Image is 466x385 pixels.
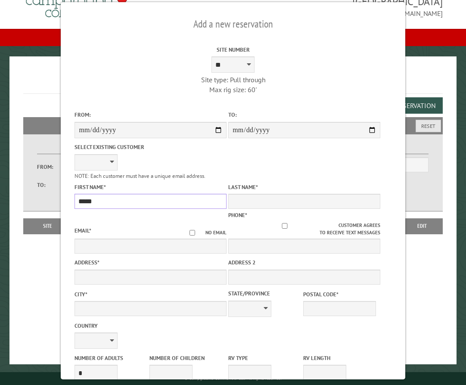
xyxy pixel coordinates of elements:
[401,218,442,234] th: Edit
[157,75,309,84] div: Site type: Pull through
[23,70,443,94] h1: Reservations
[179,229,227,236] label: No email
[75,143,227,151] label: Select existing customer
[228,111,380,119] label: To:
[228,183,380,191] label: Last Name
[303,354,376,362] label: RV Length
[75,183,227,191] label: First Name
[231,223,339,229] input: Customer agrees to receive text messages
[179,230,205,236] input: No email
[75,172,205,180] small: NOTE: Each customer must have a unique email address.
[75,290,227,298] label: City
[75,227,91,234] label: Email
[416,120,441,132] button: Reset
[157,85,309,94] div: Max rig size: 60'
[184,376,282,381] small: © Campground Commander LLC. All rights reserved.
[303,290,376,298] label: Postal Code
[23,117,443,134] h2: Filters
[75,258,227,267] label: Address
[369,97,443,114] button: Add a Reservation
[75,16,391,32] h2: Add a new reservation
[228,222,380,236] label: Customer agrees to receive text messages
[228,258,380,267] label: Address 2
[157,46,309,54] label: Site Number
[37,181,61,189] label: To:
[37,163,61,171] label: From:
[28,218,68,234] th: Site
[228,354,301,362] label: RV Type
[75,322,227,330] label: Country
[149,354,222,362] label: Number of Children
[37,144,133,154] label: Dates
[228,289,301,298] label: State/Province
[75,354,147,362] label: Number of Adults
[75,111,227,119] label: From:
[228,211,247,219] label: Phone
